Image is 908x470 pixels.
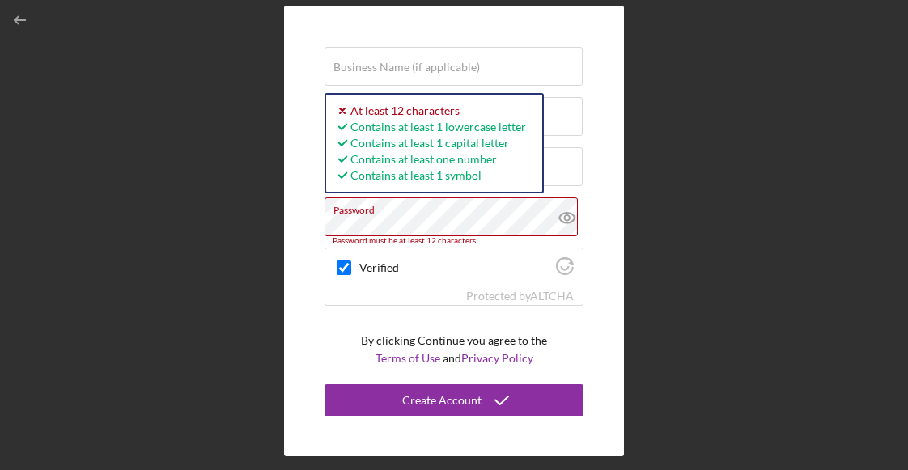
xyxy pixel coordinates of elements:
[325,384,583,417] button: Create Account
[402,384,482,417] div: Create Account
[461,351,533,365] a: Privacy Policy
[334,135,526,151] div: Contains at least 1 capital letter
[530,289,574,303] a: Visit Altcha.org
[334,167,526,184] div: Contains at least 1 symbol
[334,103,526,119] div: At least 12 characters
[325,236,583,246] div: Password must be at least 12 characters.
[334,151,526,167] div: Contains at least one number
[361,332,547,368] p: By clicking Continue you agree to the and
[334,119,526,135] div: Contains at least 1 lowercase letter
[556,264,574,277] a: Visit Altcha.org
[333,61,480,74] label: Business Name (if applicable)
[376,351,440,365] a: Terms of Use
[466,290,574,303] div: Protected by
[333,198,583,216] label: Password
[359,261,551,274] label: Verified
